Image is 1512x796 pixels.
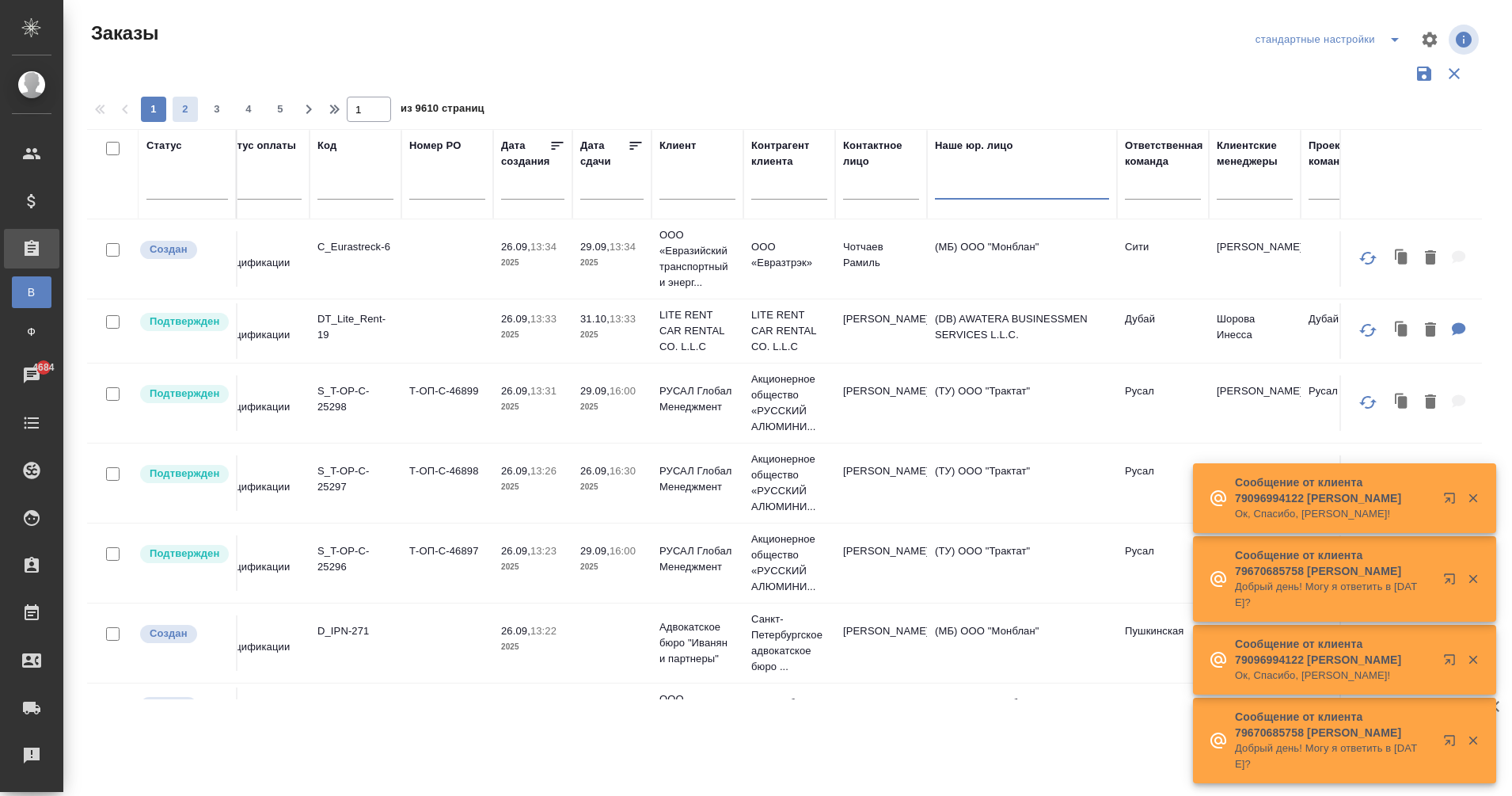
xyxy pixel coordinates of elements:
td: Нет спецификации [211,303,310,359]
td: [PERSON_NAME] [835,535,927,591]
p: РУСАЛ Глобал Менеджмент [659,463,735,495]
p: Создан [150,626,188,642]
div: Выставляется автоматически при создании заказа [139,239,228,261]
p: 26.09, [501,385,530,397]
p: Ок, Спасибо, [PERSON_NAME]! [1235,506,1433,522]
button: Удалить [1417,314,1444,347]
p: Подтвержден [150,386,219,402]
button: Обновить [1349,383,1387,421]
td: [PERSON_NAME] [835,303,927,359]
p: 13:23 [530,545,557,557]
div: Выставляется автоматически при создании заказа [139,623,228,645]
p: 13:33 [530,313,557,325]
button: Сбросить фильтры [1439,59,1469,89]
p: Санкт-Петербургское адвокатское бюро ... [751,611,827,675]
td: [PERSON_NAME] [835,615,927,671]
p: 2025 [501,399,564,415]
td: Русал [1301,375,1392,431]
p: 13:26 [530,465,557,477]
p: Сообщение от клиента 79670685758 [PERSON_NAME] [1235,709,1433,741]
button: Закрыть [1457,653,1489,667]
div: Выставляет КМ после уточнения всех необходимых деталей и получения согласия клиента на запуск. С ... [139,383,228,405]
td: Таганка [1117,687,1209,743]
td: Русал [1117,455,1209,511]
div: Выставляется автоматически при создании заказа [139,695,228,717]
p: РУСАЛ Глобал Менеджмент [659,543,735,575]
button: Удалить [1417,242,1444,275]
button: 4 [236,97,261,122]
p: 29.09, [580,241,610,253]
div: Код [317,138,336,154]
p: Адвокатское бюро "Иванян и партнеры" [659,619,735,667]
p: Сообщение от клиента 79670685758 [PERSON_NAME] [1235,547,1433,579]
td: Нет спецификации [211,455,310,511]
p: Сообщение от клиента 79096994122 [PERSON_NAME] [1235,474,1433,506]
td: Сити [1117,231,1209,287]
p: Создан [150,242,188,257]
td: Чотчаев Рамиль [835,231,927,287]
a: 4684 [4,356,59,395]
p: 13:20 [530,697,557,709]
td: (МБ) ООО "Монблан" [927,231,1117,287]
td: [PERSON_NAME] [835,375,927,431]
p: 26.09, [501,313,530,325]
div: Дата создания [501,138,549,169]
div: Выставляет КМ после уточнения всех необходимых деталей и получения согласия клиента на запуск. С ... [139,463,228,485]
td: [PERSON_NAME] [835,455,927,511]
p: Добрый день! Могу я ответить в [DATE]? [1235,579,1433,611]
p: 26.09, [501,465,530,477]
div: Контрагент клиента [751,138,827,169]
p: 2025 [501,639,564,655]
p: 16:30 [610,465,636,477]
p: 13:22 [530,625,557,637]
div: Контактное лицо [843,138,919,169]
p: Подтвержден [150,314,219,329]
div: Клиент [659,138,696,154]
p: 29.09, [580,545,610,557]
p: 13:34 [610,241,636,253]
p: Сообщение от клиента 79096994122 [PERSON_NAME] [1235,636,1433,668]
div: Номер PO [409,138,461,154]
p: 2025 [501,327,564,343]
p: Подтвержден [150,466,219,482]
p: 2025 [580,559,644,575]
p: Акционерное общество «РУССКИЙ АЛЮМИНИ... [751,451,827,515]
p: 26.09, [501,697,530,709]
button: Открыть в новой вкладке [1434,644,1472,682]
td: Т-ОП-С-46897 [401,535,493,591]
td: Нет спецификации [211,231,310,287]
p: 2025 [580,255,644,271]
button: 3 [204,97,230,122]
div: Наше юр. лицо [935,138,1013,154]
button: Открыть в новой вкладке [1434,563,1472,601]
div: Ответственная команда [1125,138,1203,169]
td: (МБ) ООО "Монблан" [927,615,1117,671]
p: DT_Lite_Rent-19 [317,311,393,343]
p: Акционерное общество «РУССКИЙ АЛЮМИНИ... [751,531,827,595]
td: [PERSON_NAME] [835,687,927,743]
span: В [20,284,44,300]
p: Ок, Спасибо, [PERSON_NAME]! [1235,668,1433,684]
td: Дубай [1301,303,1392,359]
td: Нет спецификации [211,375,310,431]
p: LITE RENT CAR RENTAL CO. L.L.C [751,307,827,355]
p: 2025 [501,559,564,575]
td: Русал [1117,375,1209,431]
td: Пушкинская [1117,615,1209,671]
button: Открыть в новой вкладке [1434,725,1472,763]
button: Открыть в новой вкладке [1434,482,1472,520]
button: 2 [173,97,198,122]
button: Обновить [1349,239,1387,277]
p: T_AST-91 [317,695,393,711]
p: ООО "АБСОЛЮТ СТРАХОВАНИЕ" [659,691,735,739]
div: split button [1252,27,1411,52]
p: S_T-OP-C-25297 [317,463,393,495]
p: 13:31 [530,385,557,397]
p: 26.09, [501,241,530,253]
span: 4 [236,101,261,117]
p: 2025 [501,479,564,495]
td: Нет спецификации [211,687,310,743]
button: Клонировать [1387,314,1417,347]
div: Статус оплаты [218,138,296,154]
span: из 9610 страниц [401,99,484,122]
